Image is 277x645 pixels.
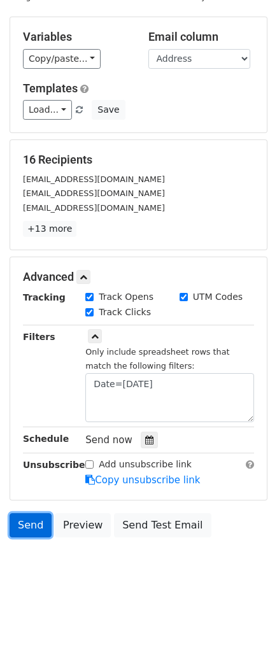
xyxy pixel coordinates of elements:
a: Send Test Email [114,513,211,537]
label: Add unsubscribe link [99,458,192,471]
a: Copy/paste... [23,49,101,69]
span: Send now [85,434,132,446]
label: Track Clicks [99,306,151,319]
h5: Email column [148,30,255,44]
h5: Advanced [23,270,254,284]
small: [EMAIL_ADDRESS][DOMAIN_NAME] [23,174,165,184]
strong: Tracking [23,292,66,302]
h5: Variables [23,30,129,44]
a: +13 more [23,221,76,237]
label: Track Opens [99,290,153,304]
strong: Schedule [23,434,69,444]
a: Send [10,513,52,537]
a: Copy unsubscribe link [85,474,200,486]
h5: 16 Recipients [23,153,254,167]
a: Preview [55,513,111,537]
small: Only include spreadsheet rows that match the following filters: [85,347,229,371]
a: Load... [23,100,72,120]
label: UTM Codes [193,290,243,304]
a: Templates [23,82,78,95]
strong: Filters [23,332,55,342]
strong: Unsubscribe [23,460,85,470]
small: [EMAIL_ADDRESS][DOMAIN_NAME] [23,203,165,213]
button: Save [92,100,125,120]
small: [EMAIL_ADDRESS][DOMAIN_NAME] [23,188,165,198]
iframe: Chat Widget [213,584,277,645]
